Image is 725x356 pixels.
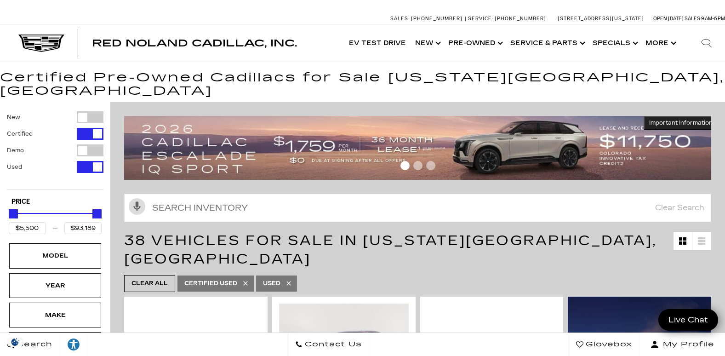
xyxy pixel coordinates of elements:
div: Explore your accessibility options [60,338,87,351]
div: Year [32,281,78,291]
label: Certified [7,129,33,138]
button: More [641,25,679,62]
div: Filter by Vehicle Type [7,111,103,189]
div: MakeMake [9,303,101,327]
span: Glovebox [583,338,632,351]
span: 9 AM-6 PM [701,16,725,22]
a: EV Test Drive [344,25,411,62]
span: Go to slide 2 [413,161,422,170]
div: Model [32,251,78,261]
span: Important Information [649,119,713,126]
div: YearYear [9,273,101,298]
svg: Click to toggle on voice search [129,198,145,215]
div: Search [688,25,725,62]
a: Explore your accessibility options [60,333,88,356]
span: Search [14,338,52,351]
label: New [7,113,20,122]
input: Minimum [9,222,46,234]
a: [STREET_ADDRESS][US_STATE] [558,16,644,22]
a: Sales: [PHONE_NUMBER] [390,16,465,21]
a: Glovebox [569,333,639,356]
div: ModelModel [9,243,101,268]
div: Make [32,310,78,320]
a: Contact Us [288,333,369,356]
span: [PHONE_NUMBER] [495,16,546,22]
a: New [411,25,444,62]
div: Minimum Price [9,209,18,218]
div: Price [9,206,102,234]
span: Go to slide 1 [400,161,410,170]
a: Live Chat [658,309,718,331]
span: Used [263,278,280,289]
span: Contact Us [303,338,362,351]
span: Live Chat [664,315,713,325]
h5: Price [11,198,99,206]
span: [PHONE_NUMBER] [411,16,462,22]
img: Cadillac Dark Logo with Cadillac White Text [18,34,64,52]
input: Maximum [64,222,102,234]
img: 2509-September-FOM-Escalade-IQ-Lease9 [124,116,718,179]
a: Red Noland Cadillac, Inc. [92,39,297,48]
span: 38 Vehicles for Sale in [US_STATE][GEOGRAPHIC_DATA], [GEOGRAPHIC_DATA] [124,232,657,267]
a: Grid View [674,232,692,250]
span: Sales: [685,16,701,22]
a: Service: [PHONE_NUMBER] [465,16,548,21]
span: Sales: [390,16,410,22]
a: Pre-Owned [444,25,506,62]
span: My Profile [659,338,714,351]
label: Demo [7,146,24,155]
span: Clear All [131,278,168,289]
a: Specials [588,25,641,62]
span: Open [DATE] [653,16,684,22]
span: Certified Used [184,278,237,289]
input: Search Inventory [124,194,711,222]
button: Open user profile menu [639,333,725,356]
img: Opt-Out Icon [5,337,26,347]
span: Red Noland Cadillac, Inc. [92,38,297,49]
span: Service: [468,16,493,22]
div: Maximum Price [92,209,102,218]
section: Click to Open Cookie Consent Modal [5,337,26,347]
a: Service & Parts [506,25,588,62]
span: Go to slide 3 [426,161,435,170]
label: Used [7,162,22,172]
